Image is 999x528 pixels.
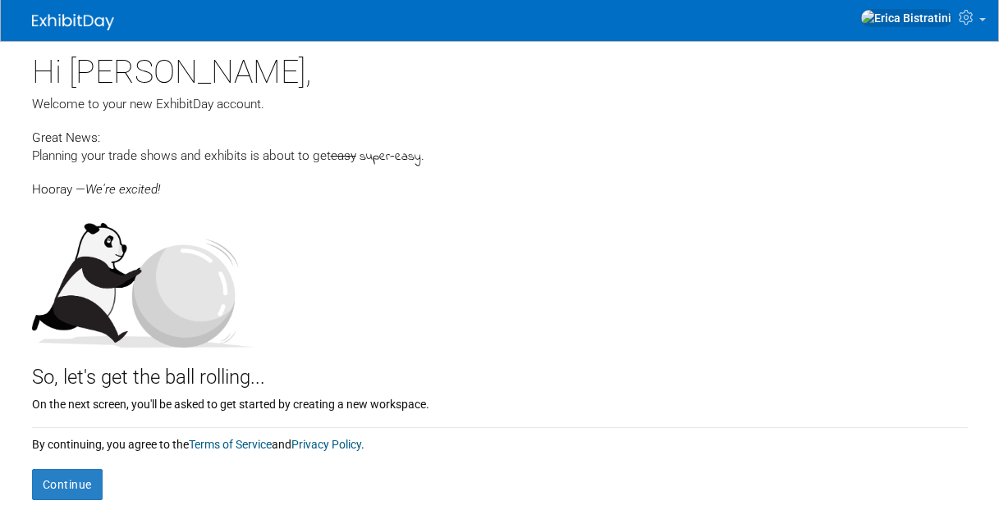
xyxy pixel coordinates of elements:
[32,14,114,30] img: ExhibitDay
[32,392,968,412] div: On the next screen, you'll be asked to get started by creating a new workspace.
[32,166,968,198] div: Hooray —
[32,348,968,392] div: So, let's get the ball rolling...
[32,95,968,113] div: Welcome to your new ExhibitDay account.
[189,438,272,451] a: Terms of Service
[291,438,361,451] a: Privacy Policy
[85,182,160,197] span: We're excited!
[32,147,968,166] div: Planning your trade shows and exhibits is about to get .
[860,9,952,27] img: Erica Bistratini
[360,148,421,166] span: super-easy
[32,207,254,348] img: Let's get the ball rolling
[32,428,968,453] div: By continuing, you agree to the and .
[331,148,356,163] span: easy
[32,128,968,147] div: Great News:
[32,469,103,500] button: Continue
[32,41,968,95] div: Hi [PERSON_NAME],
